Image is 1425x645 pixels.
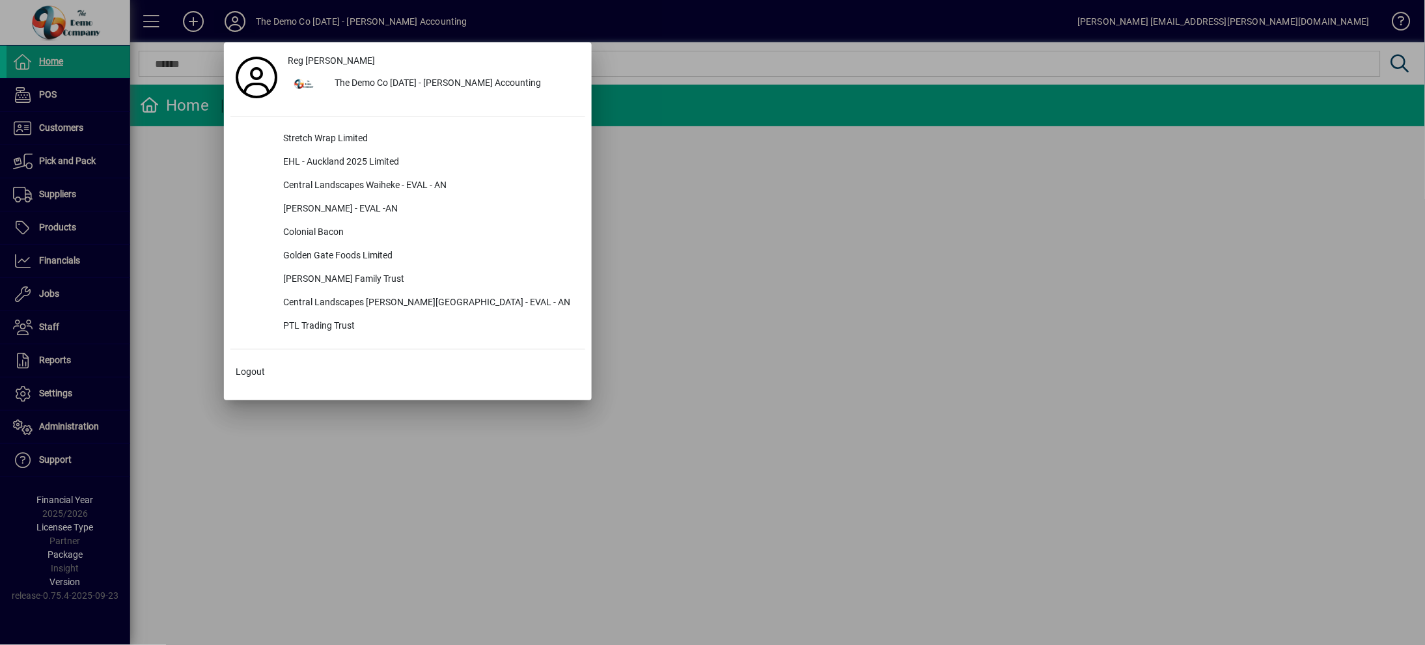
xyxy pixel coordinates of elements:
[230,360,585,383] button: Logout
[230,292,585,315] button: Central Landscapes [PERSON_NAME][GEOGRAPHIC_DATA] - EVAL - AN
[230,128,585,151] button: Stretch Wrap Limited
[230,151,585,174] button: EHL - Auckland 2025 Limited
[230,245,585,268] button: Golden Gate Foods Limited
[230,66,283,89] a: Profile
[273,221,585,245] div: Colonial Bacon
[273,128,585,151] div: Stretch Wrap Limited
[283,49,585,72] a: Reg [PERSON_NAME]
[283,72,585,96] button: The Demo Co [DATE] - [PERSON_NAME] Accounting
[324,72,585,96] div: The Demo Co [DATE] - [PERSON_NAME] Accounting
[273,315,585,338] div: PTL Trading Trust
[273,245,585,268] div: Golden Gate Foods Limited
[288,54,375,68] span: Reg [PERSON_NAME]
[273,151,585,174] div: EHL - Auckland 2025 Limited
[230,221,585,245] button: Colonial Bacon
[273,198,585,221] div: [PERSON_NAME] - EVAL -AN
[230,268,585,292] button: [PERSON_NAME] Family Trust
[273,174,585,198] div: Central Landscapes Waiheke - EVAL - AN
[236,365,265,379] span: Logout
[230,315,585,338] button: PTL Trading Trust
[230,174,585,198] button: Central Landscapes Waiheke - EVAL - AN
[230,198,585,221] button: [PERSON_NAME] - EVAL -AN
[273,292,585,315] div: Central Landscapes [PERSON_NAME][GEOGRAPHIC_DATA] - EVAL - AN
[273,268,585,292] div: [PERSON_NAME] Family Trust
